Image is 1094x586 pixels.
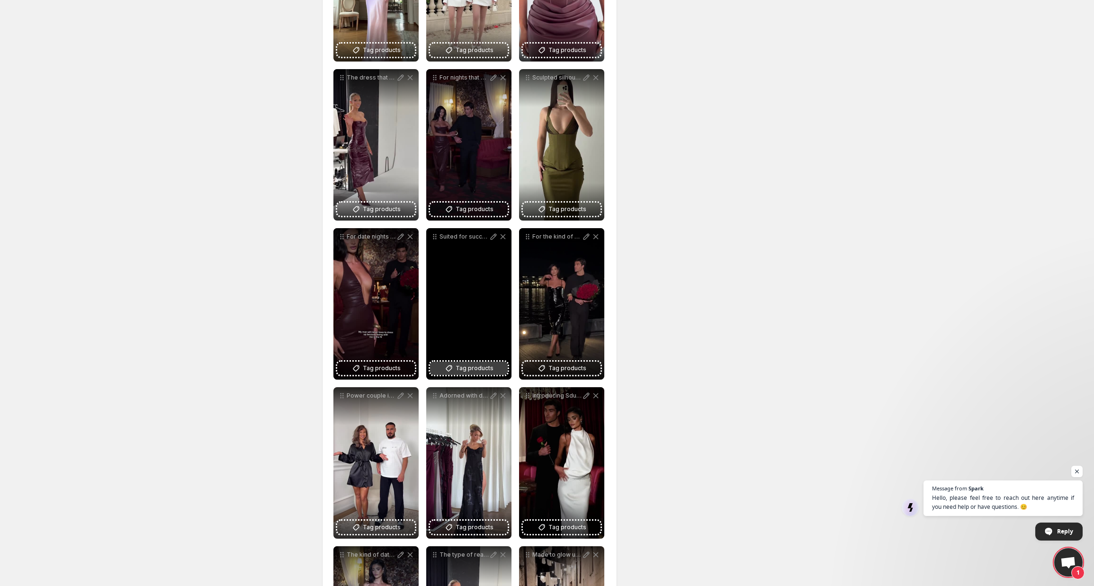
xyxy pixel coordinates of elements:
[523,521,601,534] button: Tag products
[430,203,508,216] button: Tag products
[519,69,604,221] div: Sculpted silhouettes for moments youll never forget in AtelierTag products
[548,204,586,214] span: Tag products
[337,44,415,57] button: Tag products
[439,551,489,559] p: The type of reactions youll expect in the [PERSON_NAME] Mini Dress
[548,45,586,55] span: Tag products
[456,364,493,373] span: Tag products
[548,364,586,373] span: Tag products
[337,521,415,534] button: Tag products
[363,45,401,55] span: Tag products
[1054,548,1083,577] div: Open chat
[363,204,401,214] span: Tag products
[523,362,601,375] button: Tag products
[439,74,489,81] p: For nights that call for more than the expected ALBA Maxi Dress
[532,233,582,240] p: For the kind of date night they wont forget Meet the AMALA Midi Dress in Black
[439,392,489,400] p: Adorned with delicate floral detailing and a corseted silhouette the NEFERTITI Maxi Dress is your...
[426,387,511,539] div: Adorned with delicate floral detailing and a corseted silhouette the NEFERTITI Maxi Dress is your...
[456,45,493,55] span: Tag products
[532,74,582,81] p: Sculpted silhouettes for moments youll never forget in Atelier
[932,493,1074,511] span: Hello, please feel free to reach out here anytime if you need help or have questions. 😊
[1071,566,1085,579] span: 1
[430,44,508,57] button: Tag products
[439,233,489,240] p: Suited for success and styled for impact Discover our REECE Blazer and KIRSTY Pants in Grey Marl
[347,392,396,400] p: Power couple in uniform Discover BABYBOO Suiting
[456,523,493,532] span: Tag products
[337,203,415,216] button: Tag products
[430,362,508,375] button: Tag products
[426,69,511,221] div: For nights that call for more than the expected ALBA Maxi DressTag products
[363,523,401,532] span: Tag products
[430,521,508,534] button: Tag products
[333,69,419,221] div: The dress that needs a warning label meet [PERSON_NAME] in Cherry LacquerTag products
[968,486,984,491] span: Spark
[347,551,396,559] p: The kind of date night silhouettes that make whispers stop and glances follow
[363,364,401,373] span: Tag products
[932,486,967,491] span: Message from
[333,387,419,539] div: Power couple in uniform Discover BABYBOO SuitingTag products
[347,74,396,81] p: The dress that needs a warning label meet [PERSON_NAME] in Cherry Lacquer
[519,387,604,539] div: Introducing Sduire From date nights that stretch past midnight to occasions that call for more th...
[532,551,582,559] p: Made to glow under every light The [PERSON_NAME] Mini in Ivory
[548,523,586,532] span: Tag products
[333,228,419,380] div: For date nights that deserve a statement The AINSLEY Midi DressTag products
[519,228,604,380] div: For the kind of date night they wont forget Meet the AMALA Midi Dress in BlackTag products
[426,228,511,380] div: Suited for success and styled for impact Discover our REECE Blazer and KIRSTY Pants in Grey MarlT...
[347,233,396,240] p: For date nights that deserve a statement The AINSLEY Midi Dress
[532,392,582,400] p: Introducing Sduire From date nights that stretch past midnight to occasions that call for more th...
[523,203,601,216] button: Tag products
[1057,523,1073,540] span: Reply
[337,362,415,375] button: Tag products
[523,44,601,57] button: Tag products
[456,204,493,214] span: Tag products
